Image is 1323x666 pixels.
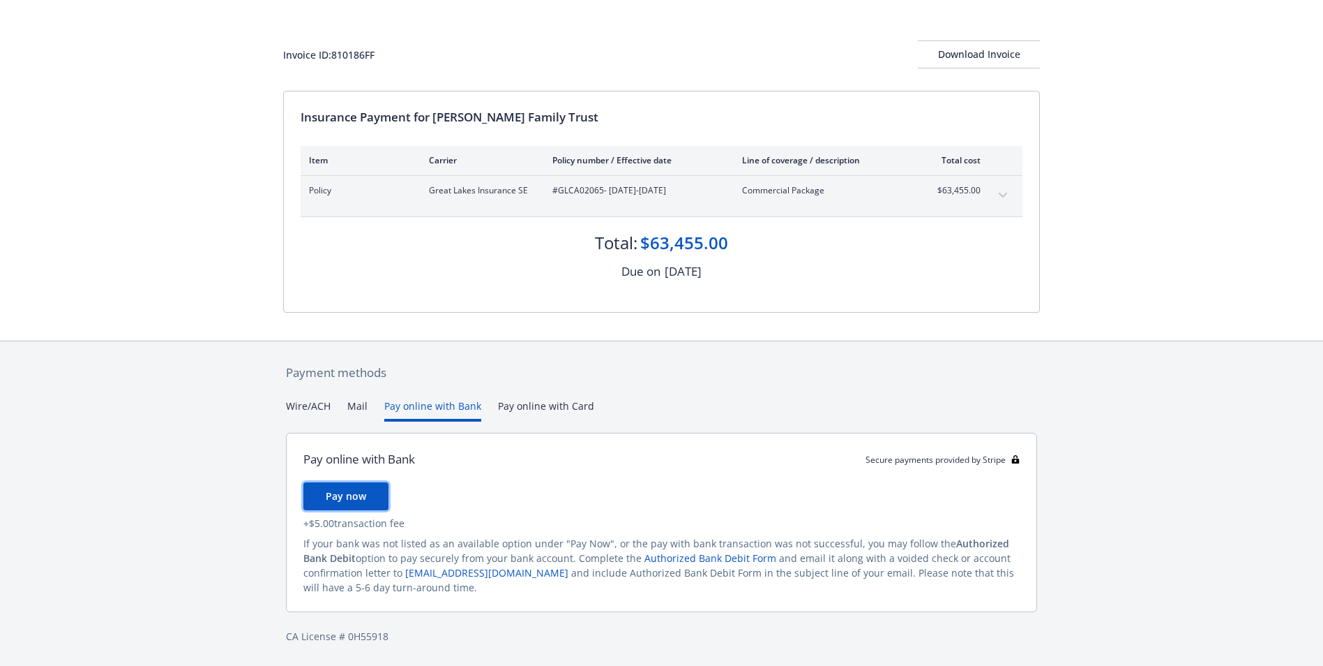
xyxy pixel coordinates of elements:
span: Great Lakes Insurance SE [429,184,530,197]
button: expand content [992,184,1014,207]
div: Pay online with Bank [303,450,415,468]
button: Pay online with Bank [384,399,481,422]
div: Policy number / Effective date [552,154,720,166]
div: Payment methods [286,364,1037,382]
div: PolicyGreat Lakes Insurance SE#GLCA02065- [DATE]-[DATE]Commercial Package$63,455.00expand content [301,176,1022,216]
span: #GLCA02065 - [DATE]-[DATE] [552,184,720,197]
div: Line of coverage / description [742,154,906,166]
div: CA License # 0H55918 [286,629,1037,644]
div: Carrier [429,154,530,166]
button: Pay online with Card [498,399,594,422]
div: $63,455.00 [640,231,728,255]
div: If your bank was not listed as an available option under "Pay Now", or the pay with bank transact... [303,536,1020,595]
div: Download Invoice [918,41,1040,68]
div: + $5.00 transaction fee [303,516,1020,531]
span: Commercial Package [742,184,906,197]
div: Insurance Payment for [PERSON_NAME] Family Trust [301,108,1022,126]
span: Pay now [326,489,366,503]
a: [EMAIL_ADDRESS][DOMAIN_NAME] [405,566,568,579]
div: [DATE] [665,262,702,281]
button: Mail [347,399,368,422]
div: Due on [621,262,660,281]
div: Total: [595,231,637,255]
span: $63,455.00 [928,184,981,197]
span: Authorized Bank Debit [303,537,1009,565]
span: Policy [309,184,407,197]
div: Invoice ID: 810186FF [283,47,375,62]
button: Download Invoice [918,40,1040,68]
div: Secure payments provided by Stripe [865,454,1020,466]
div: Item [309,154,407,166]
button: Pay now [303,482,388,510]
button: Wire/ACH [286,399,331,422]
a: Authorized Bank Debit Form [644,552,776,565]
div: Total cost [928,154,981,166]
